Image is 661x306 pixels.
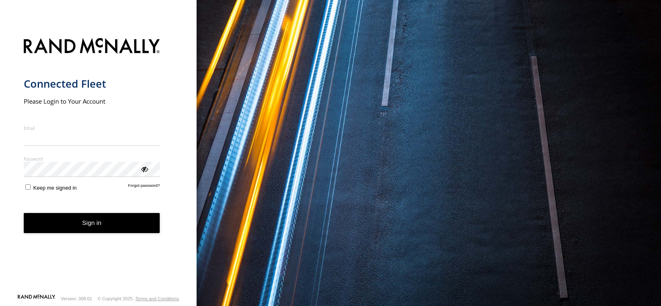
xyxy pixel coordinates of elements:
a: Terms and Conditions [136,296,179,301]
div: © Copyright 2025 - [97,296,179,301]
a: Forgot password? [128,183,160,191]
label: Password [24,156,160,162]
button: Sign in [24,213,160,233]
img: Rand McNally [24,36,160,57]
div: Version: 308.01 [61,296,92,301]
label: Email [24,125,160,131]
h1: Connected Fleet [24,77,160,91]
input: Keep me signed in [25,184,31,190]
div: ViewPassword [140,165,148,173]
a: Visit our Website [18,295,55,303]
form: main [24,33,173,294]
h2: Please Login to Your Account [24,97,160,105]
span: Keep me signed in [33,185,77,191]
